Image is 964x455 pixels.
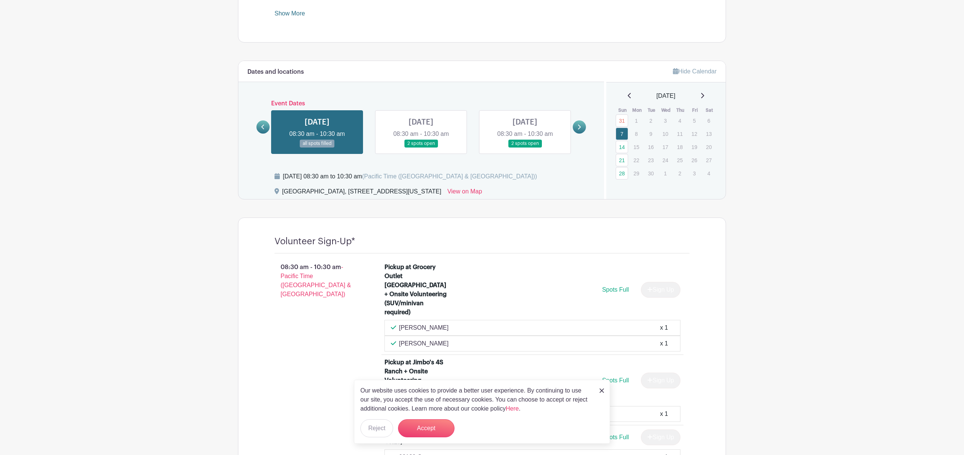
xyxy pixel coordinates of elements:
[283,172,537,181] div: [DATE] 08:30 am to 10:30 am
[674,115,686,126] p: 4
[275,236,355,247] h4: Volunteer Sign-Up*
[688,154,700,166] p: 26
[399,323,449,332] p: [PERSON_NAME]
[616,114,628,127] a: 31
[615,107,630,114] th: Sun
[688,115,700,126] p: 5
[447,187,482,199] a: View on Map
[644,107,659,114] th: Tue
[703,115,715,126] p: 6
[275,10,305,20] a: Show More
[262,260,372,302] p: 08:30 am - 10:30 am
[384,358,450,403] div: Pickup at Jimbo's 4S Ranch + Onsite Volunteering (SUV/minivan required)
[703,128,715,140] p: 13
[703,167,715,179] p: 4
[645,167,657,179] p: 30
[688,128,700,140] p: 12
[360,386,592,413] p: Our website uses cookies to provide a better user experience. By continuing to use our site, you ...
[616,128,628,140] a: 7
[645,154,657,166] p: 23
[645,128,657,140] p: 9
[602,434,629,440] span: Spots Full
[656,91,675,100] span: [DATE]
[688,107,702,114] th: Fri
[630,115,642,126] p: 1
[270,100,573,107] h6: Event Dates
[616,167,628,180] a: 28
[602,286,629,293] span: Spots Full
[645,115,657,126] p: 2
[659,107,673,114] th: Wed
[674,154,686,166] p: 25
[384,263,450,317] div: Pickup at Grocery Outlet [GEOGRAPHIC_DATA] + Onsite Volunteering (SUV/minivan required)
[616,154,628,166] a: 21
[703,141,715,153] p: 20
[362,173,537,180] span: (Pacific Time ([GEOGRAPHIC_DATA] & [GEOGRAPHIC_DATA]))
[630,167,642,179] p: 29
[660,339,668,348] div: x 1
[599,388,604,393] img: close_button-5f87c8562297e5c2d7936805f587ecaba9071eb48480494691a3f1689db116b3.svg
[673,107,688,114] th: Thu
[660,323,668,332] div: x 1
[282,187,441,199] div: [GEOGRAPHIC_DATA], [STREET_ADDRESS][US_STATE]
[602,377,629,383] span: Spots Full
[703,154,715,166] p: 27
[630,128,642,140] p: 8
[688,167,700,179] p: 3
[399,339,449,348] p: [PERSON_NAME]
[659,167,671,179] p: 1
[659,154,671,166] p: 24
[674,167,686,179] p: 2
[688,141,700,153] p: 19
[659,115,671,126] p: 3
[674,128,686,140] p: 11
[659,128,671,140] p: 10
[660,409,668,418] div: x 1
[506,405,519,412] a: Here
[360,419,393,437] button: Reject
[674,141,686,153] p: 18
[630,154,642,166] p: 22
[616,141,628,153] a: 14
[673,68,717,75] a: Hide Calendar
[630,141,642,153] p: 15
[630,107,644,114] th: Mon
[659,141,671,153] p: 17
[645,141,657,153] p: 16
[702,107,717,114] th: Sat
[398,419,455,437] button: Accept
[247,68,304,76] h6: Dates and locations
